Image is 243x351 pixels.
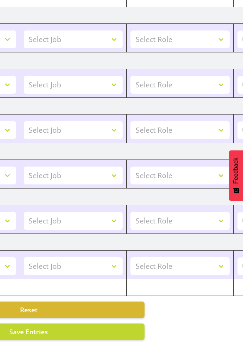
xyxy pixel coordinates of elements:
button: Feedback - Show survey [229,150,243,201]
span: Feedback [233,158,239,184]
span: Reset [20,305,38,314]
span: Save Entries [9,327,48,336]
